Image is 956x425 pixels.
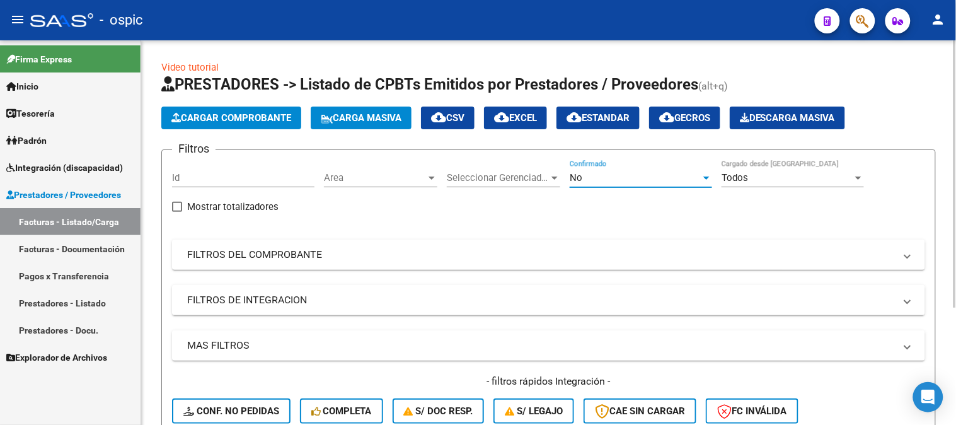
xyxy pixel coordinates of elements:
button: Estandar [556,107,640,129]
span: FC Inválida [717,405,787,417]
button: S/ legajo [493,399,574,424]
span: CSV [431,112,464,124]
app-download-masive: Descarga masiva de comprobantes (adjuntos) [730,107,845,129]
span: Conf. no pedidas [183,405,279,417]
mat-icon: cloud_download [659,110,674,125]
span: Area [324,172,426,183]
mat-icon: menu [10,12,25,27]
span: Explorador de Archivos [6,351,107,364]
span: Prestadores / Proveedores [6,188,121,202]
span: Mostrar totalizadores [187,199,279,214]
span: S/ legajo [505,405,563,417]
button: Carga Masiva [311,107,412,129]
span: Todos [722,172,748,183]
span: Firma Express [6,52,72,66]
span: S/ Doc Resp. [404,405,473,417]
button: Completa [300,399,383,424]
button: CSV [421,107,475,129]
span: Estandar [567,112,630,124]
span: Descarga Masiva [740,112,835,124]
mat-expansion-panel-header: MAS FILTROS [172,330,925,361]
span: CAE SIN CARGAR [595,405,685,417]
button: Descarga Masiva [730,107,845,129]
mat-icon: person [931,12,946,27]
mat-panel-title: MAS FILTROS [187,339,895,352]
mat-expansion-panel-header: FILTROS DEL COMPROBANTE [172,240,925,270]
mat-icon: cloud_download [494,110,509,125]
mat-icon: cloud_download [431,110,446,125]
mat-icon: cloud_download [567,110,582,125]
a: Video tutorial [161,62,219,73]
span: Integración (discapacidad) [6,161,123,175]
span: EXCEL [494,112,537,124]
span: Padrón [6,134,47,148]
mat-panel-title: FILTROS DEL COMPROBANTE [187,248,895,262]
h3: Filtros [172,140,216,158]
button: EXCEL [484,107,547,129]
span: Gecros [659,112,710,124]
span: Cargar Comprobante [171,112,291,124]
span: Completa [311,405,372,417]
span: PRESTADORES -> Listado de CPBTs Emitidos por Prestadores / Proveedores [161,76,698,93]
mat-panel-title: FILTROS DE INTEGRACION [187,293,895,307]
button: FC Inválida [706,399,798,424]
span: Carga Masiva [321,112,401,124]
span: Tesorería [6,107,55,120]
span: No [570,172,582,183]
span: (alt+q) [698,80,728,92]
span: Inicio [6,79,38,93]
button: Cargar Comprobante [161,107,301,129]
span: Seleccionar Gerenciador [447,172,549,183]
button: Gecros [649,107,720,129]
mat-expansion-panel-header: FILTROS DE INTEGRACION [172,285,925,315]
div: Open Intercom Messenger [913,382,943,412]
button: CAE SIN CARGAR [584,399,696,424]
button: S/ Doc Resp. [393,399,485,424]
h4: - filtros rápidos Integración - [172,375,925,388]
button: Conf. no pedidas [172,399,291,424]
span: - ospic [100,6,143,34]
